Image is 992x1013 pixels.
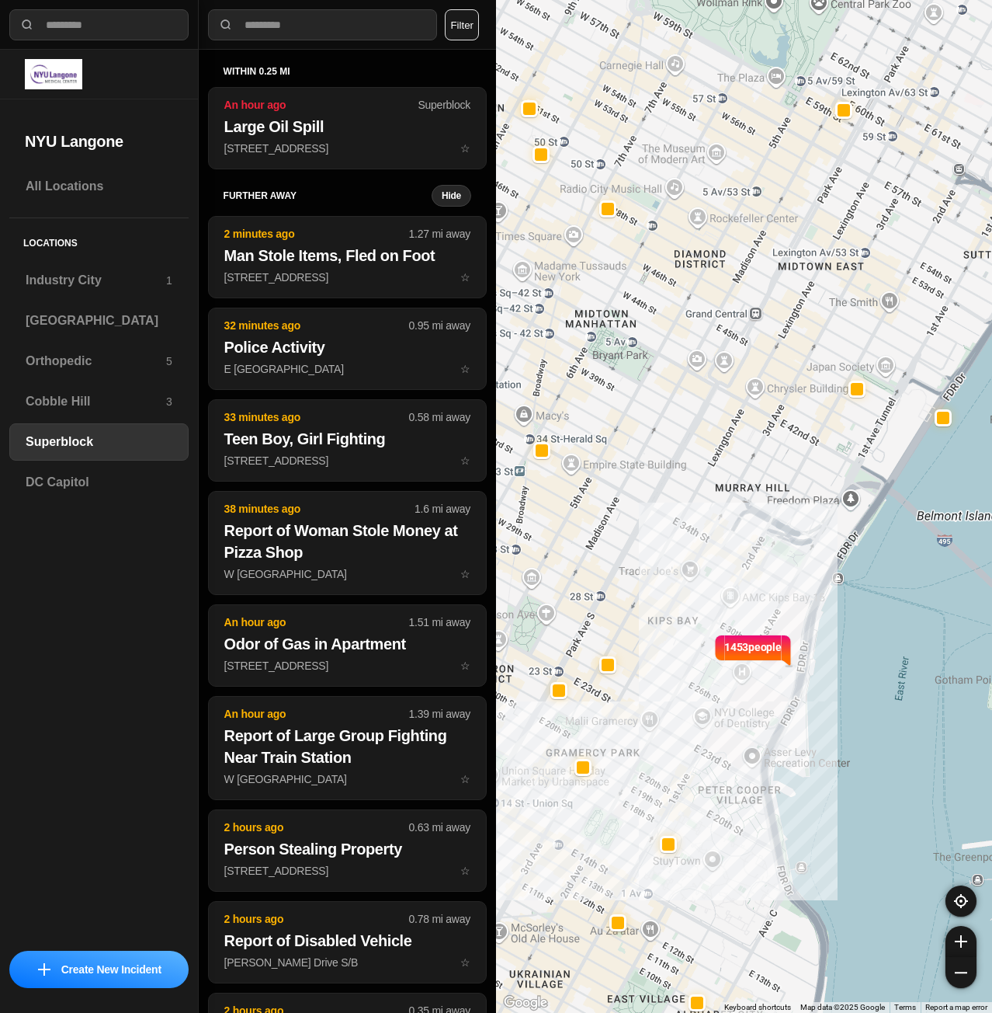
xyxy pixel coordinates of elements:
[409,820,470,835] p: 0.63 mi away
[26,312,172,330] h3: [GEOGRAPHIC_DATA]
[38,963,50,976] img: icon
[460,568,470,580] span: star
[208,216,487,298] button: 2 minutes ago1.27 mi awayMan Stole Items, Fled on Foot[STREET_ADDRESS]star
[224,453,470,468] p: [STREET_ADDRESS]
[26,433,172,451] h3: Superblock
[218,17,234,33] img: search
[208,956,487,969] a: 2 hours ago0.78 mi awayReport of Disabled Vehicle[PERSON_NAME] Drive S/Bstar
[9,302,189,339] a: [GEOGRAPHIC_DATA]
[208,399,487,482] button: 33 minutes ago0.58 mi awayTeen Boy, Girl Fighting[STREET_ADDRESS]star
[208,454,487,467] a: 33 minutes ago0.58 mi awayTeen Boy, Girl Fighting[STREET_ADDRESS]star
[894,1003,916,1011] a: Terms (opens in new tab)
[925,1003,987,1011] a: Report a map error
[19,17,35,33] img: search
[224,911,409,927] p: 2 hours ago
[954,894,968,908] img: recenter
[208,864,487,877] a: 2 hours ago0.63 mi awayPerson Stealing Property[STREET_ADDRESS]star
[224,97,418,113] p: An hour ago
[224,838,470,860] h2: Person Stealing Property
[224,361,470,377] p: E [GEOGRAPHIC_DATA]
[208,659,487,672] a: An hour ago1.51 mi awayOdor of Gas in Apartment[STREET_ADDRESS]star
[224,318,409,333] p: 32 minutes ago
[460,773,470,785] span: star
[9,343,189,380] a: Orthopedic5
[800,1003,885,1011] span: Map data ©2025 Google
[208,362,487,375] a: 32 minutes ago0.95 mi awayPolice ActivityE [GEOGRAPHIC_DATA]star
[224,245,470,266] h2: Man Stole Items, Fled on Foot
[224,190,432,202] h5: further away
[9,464,189,501] a: DC Capitol
[26,473,172,492] h3: DC Capitol
[166,394,172,409] p: 3
[224,141,470,156] p: [STREET_ADDRESS]
[409,226,470,242] p: 1.27 mi away
[224,116,470,138] h2: Large Oil Spill
[26,392,166,411] h3: Cobble Hill
[208,901,487,983] button: 2 hours ago0.78 mi awayReport of Disabled Vehicle[PERSON_NAME] Drive S/Bstar
[409,409,470,425] p: 0.58 mi away
[208,141,487,155] a: An hour agoSuperblockLarge Oil Spill[STREET_ADDRESS]star
[460,660,470,672] span: star
[9,262,189,299] a: Industry City1
[9,951,189,988] button: iconCreate New Incident
[442,190,461,202] small: Hide
[61,962,161,977] p: Create New Incident
[224,270,470,285] p: [STREET_ADDRESS]
[224,226,409,242] p: 2 minutes ago
[224,658,470,674] p: [STREET_ADDRESS]
[500,993,551,1013] img: Google
[224,428,470,450] h2: Teen Boy, Girl Fighting
[208,567,487,580] a: 38 minutes ago1.6 mi awayReport of Woman Stole Money at Pizza ShopW [GEOGRAPHIC_DATA]star
[208,270,487,284] a: 2 minutes ago1.27 mi awayMan Stole Items, Fled on Foot[STREET_ADDRESS]star
[409,318,470,333] p: 0.95 mi away
[224,409,409,425] p: 33 minutes ago
[945,886,976,917] button: recenter
[208,772,487,785] a: An hour ago1.39 mi awayReport of Large Group Fighting Near Train StationW [GEOGRAPHIC_DATA]star
[26,177,172,196] h3: All Locations
[460,142,470,155] span: star
[208,491,487,595] button: 38 minutes ago1.6 mi awayReport of Woman Stole Money at Pizza ShopW [GEOGRAPHIC_DATA]star
[208,809,487,892] button: 2 hours ago0.63 mi awayPerson Stealing Property[STREET_ADDRESS]star
[208,696,487,800] button: An hour ago1.39 mi awayReport of Large Group Fighting Near Train StationW [GEOGRAPHIC_DATA]star
[224,65,471,78] h5: within 0.25 mi
[208,604,487,687] button: An hour ago1.51 mi awayOdor of Gas in Apartment[STREET_ADDRESS]star
[224,614,409,630] p: An hour ago
[460,363,470,375] span: star
[9,383,189,420] a: Cobble Hill3
[224,566,470,582] p: W [GEOGRAPHIC_DATA]
[409,706,470,722] p: 1.39 mi away
[224,706,409,722] p: An hour ago
[9,168,189,205] a: All Locations
[25,131,173,152] h2: NYU Langone
[724,639,782,674] p: 1453 people
[224,336,470,358] h2: Police Activity
[955,935,967,948] img: zoom-in
[409,911,470,927] p: 0.78 mi away
[781,633,793,667] img: notch
[208,308,487,390] button: 32 minutes ago0.95 mi awayPolice ActivityE [GEOGRAPHIC_DATA]star
[224,955,470,970] p: [PERSON_NAME] Drive S/B
[224,771,470,787] p: W [GEOGRAPHIC_DATA]
[724,1002,791,1013] button: Keyboard shortcuts
[713,633,724,667] img: notch
[460,454,470,467] span: star
[224,930,470,952] h2: Report of Disabled Vehicle
[409,614,470,630] p: 1.51 mi away
[500,993,551,1013] a: Open this area in Google Maps (opens a new window)
[224,725,470,768] h2: Report of Large Group Fighting Near Train Station
[445,9,479,40] button: Filter
[26,352,166,371] h3: Orthopedic
[224,501,414,517] p: 38 minutes ago
[945,926,976,957] button: zoom-in
[9,218,189,262] h5: Locations
[166,273,172,288] p: 1
[224,820,409,835] p: 2 hours ago
[460,271,470,284] span: star
[955,966,967,979] img: zoom-out
[414,501,470,517] p: 1.6 mi away
[208,87,487,169] button: An hour agoSuperblockLarge Oil Spill[STREET_ADDRESS]star
[224,863,470,879] p: [STREET_ADDRESS]
[224,520,470,563] h2: Report of Woman Stole Money at Pizza Shop
[166,353,172,369] p: 5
